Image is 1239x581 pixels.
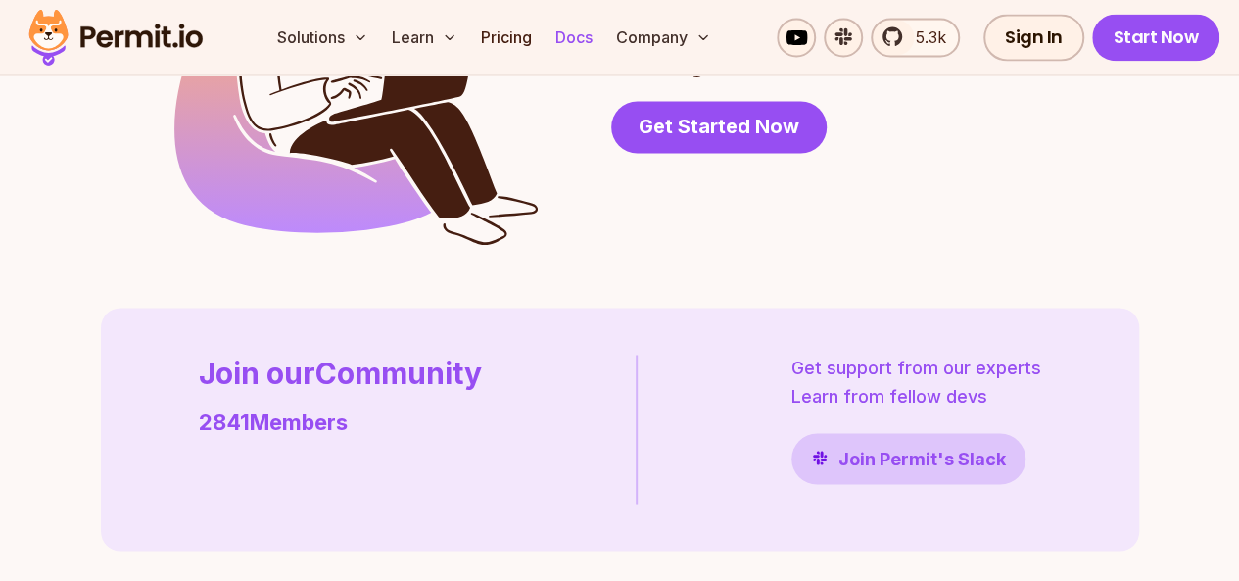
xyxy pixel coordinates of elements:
a: 5.3k [871,18,960,57]
button: Solutions [269,18,376,57]
span: 5.3k [904,25,946,49]
img: Permit logo [20,4,212,71]
a: Sign In [983,14,1084,61]
p: 2841 Members [199,406,482,438]
a: Pricing [473,18,540,57]
a: Join Permit's Slack [791,433,1025,484]
p: Get support from our experts Learn from fellow devs [791,355,1041,410]
a: Docs [548,18,600,57]
h2: Join our Community [199,355,482,390]
a: Get Started Now [611,101,827,153]
button: Learn [384,18,465,57]
span: Get Started Now [639,113,799,140]
a: Start Now [1092,14,1220,61]
button: Company [608,18,719,57]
